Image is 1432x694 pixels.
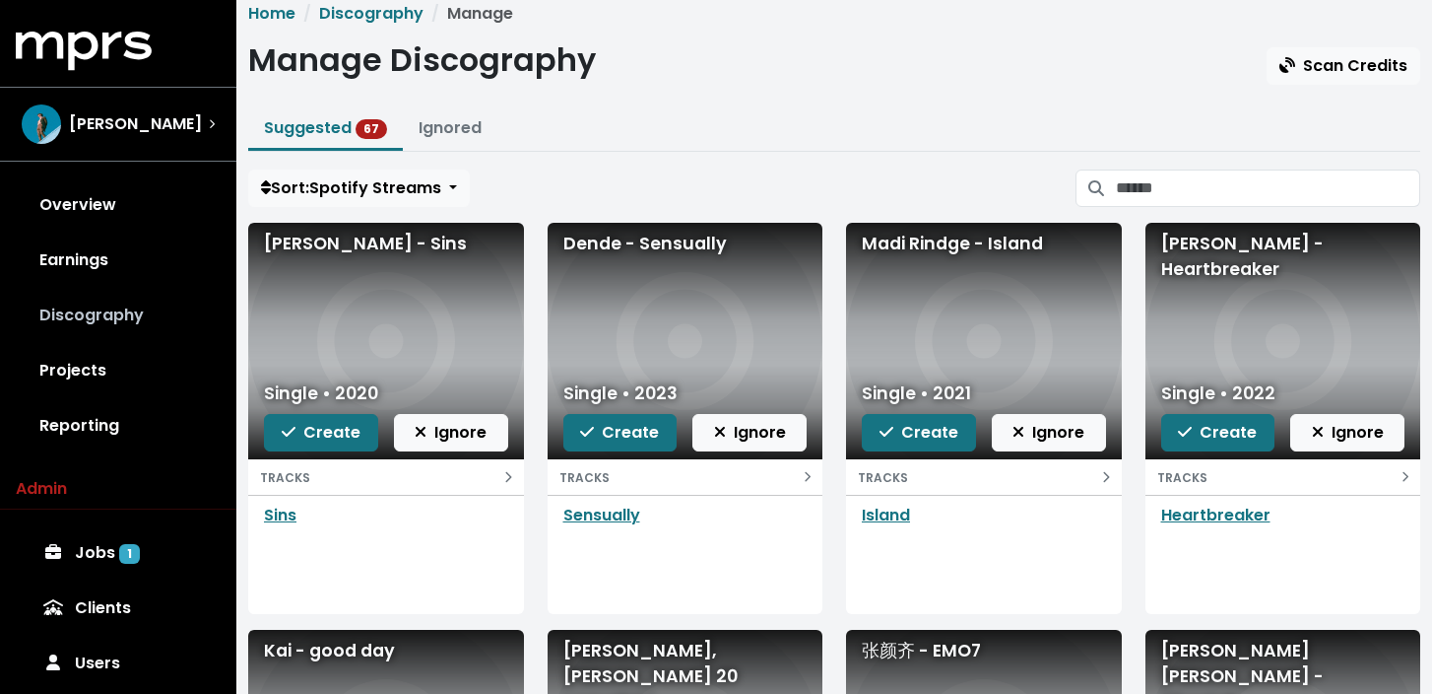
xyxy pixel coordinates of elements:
div: [PERSON_NAME] - Heartbreaker [1161,231,1405,283]
button: Ignore [692,414,807,451]
div: Single • 2023 [563,381,678,406]
span: Create [282,421,360,444]
button: TRACKS [248,459,524,495]
button: Ignore [394,414,508,451]
a: Sensually [563,504,640,526]
div: Single • 2022 [1161,381,1275,406]
a: Discography [319,2,423,25]
span: Ignore [415,421,487,444]
div: Kai - good day [264,638,508,663]
a: Sins [264,504,296,526]
button: Create [264,414,378,451]
span: 67 [356,119,387,139]
input: Search suggested projects [1116,170,1420,207]
h1: Manage Discography [248,41,596,79]
a: Island [862,504,910,526]
div: Single • 2020 [264,381,378,406]
small: TRACKS [1157,469,1207,486]
span: Scan Credits [1279,54,1407,77]
span: Ignore [714,421,786,444]
a: mprs logo [16,38,152,61]
small: TRACKS [260,469,310,486]
button: Create [862,414,976,451]
li: Manage [423,2,513,26]
button: Ignore [992,414,1106,451]
a: Overview [16,177,221,233]
button: TRACKS [846,459,1122,495]
span: Ignore [1012,421,1084,444]
a: Jobs 1 [16,525,221,581]
a: Ignored [419,116,482,139]
span: 1 [119,544,140,564]
button: Create [563,414,678,451]
nav: breadcrumb [248,2,1420,26]
span: Create [879,421,958,444]
button: TRACKS [548,459,823,495]
small: TRACKS [559,469,610,486]
button: Create [1161,414,1275,451]
a: Home [248,2,295,25]
span: Ignore [1312,421,1384,444]
div: [PERSON_NAME] - Sins [264,231,508,256]
small: TRACKS [858,469,908,486]
a: Reporting [16,398,221,453]
span: Sort: Spotify Streams [261,176,441,199]
button: TRACKS [1145,459,1421,495]
a: Clients [16,581,221,636]
span: [PERSON_NAME] [69,112,202,136]
button: Scan Credits [1267,47,1420,85]
button: Ignore [1290,414,1404,451]
a: Suggested 67 [264,116,387,139]
a: Heartbreaker [1161,504,1270,526]
img: The selected account / producer [22,104,61,144]
span: Create [1178,421,1257,444]
a: Earnings [16,233,221,288]
a: Projects [16,343,221,398]
div: Single • 2021 [862,381,971,406]
a: Users [16,636,221,691]
div: 张颜齐 - EMO7 [862,638,1106,663]
button: Sort:Spotify Streams [248,170,470,207]
div: Dende - Sensually [563,231,808,256]
div: Madi Rindge - Island [862,231,1106,256]
span: Create [580,421,659,444]
a: Discography [16,288,221,343]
